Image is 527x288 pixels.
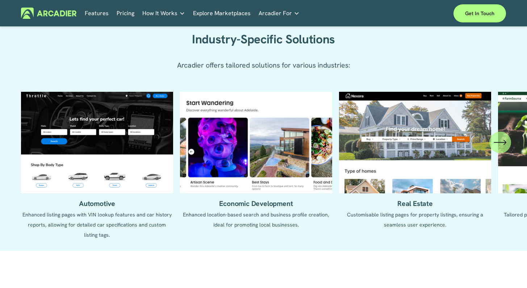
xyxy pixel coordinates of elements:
[259,8,300,19] a: folder dropdown
[453,4,506,22] a: Get in touch
[117,8,134,19] a: Pricing
[142,8,185,19] a: folder dropdown
[491,253,527,288] iframe: Chat Widget
[177,61,350,70] span: Arcadier offers tailored solutions for various industries:
[167,32,360,47] h2: Industry-Specific Solutions
[193,8,251,19] a: Explore Marketplaces
[491,253,527,288] div: Widget de chat
[142,8,177,18] span: How It Works
[85,8,109,19] a: Features
[259,8,292,18] span: Arcadier For
[21,8,76,19] img: Arcadier
[489,132,511,153] button: Next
